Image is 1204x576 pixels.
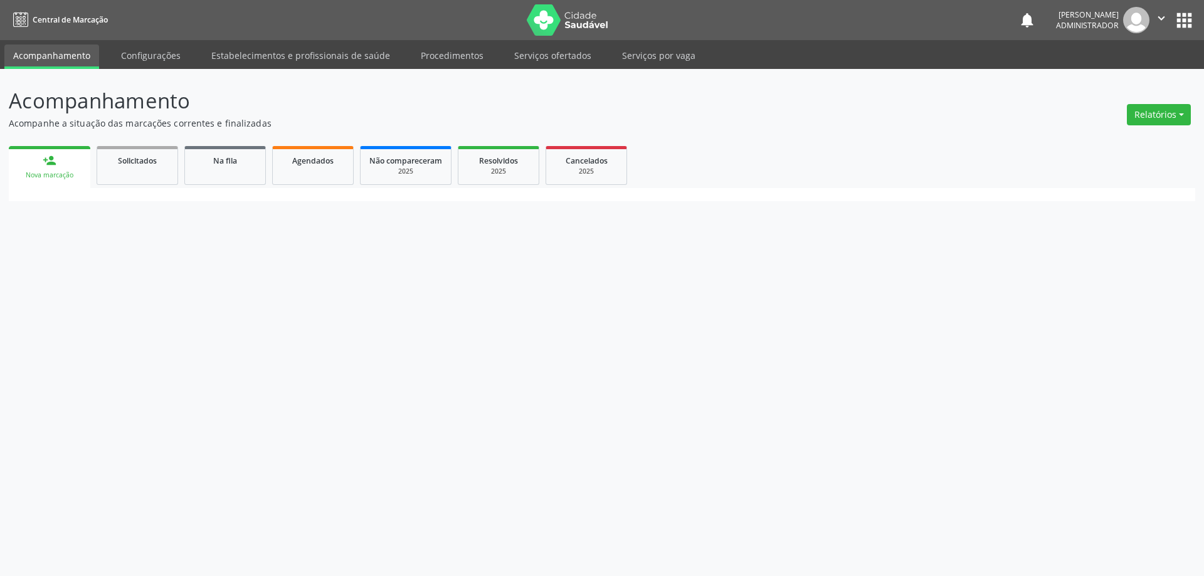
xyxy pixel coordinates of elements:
[9,9,108,30] a: Central de Marcação
[203,45,399,66] a: Estabelecimentos e profissionais de saúde
[213,155,237,166] span: Na fila
[613,45,704,66] a: Serviços por vaga
[555,167,618,176] div: 2025
[1173,9,1195,31] button: apps
[18,170,82,180] div: Nova marcação
[9,85,839,117] p: Acompanhamento
[1149,7,1173,33] button: 
[1123,7,1149,33] img: img
[112,45,189,66] a: Configurações
[1056,20,1119,31] span: Administrador
[9,117,839,130] p: Acompanhe a situação das marcações correntes e finalizadas
[1127,104,1191,125] button: Relatórios
[4,45,99,69] a: Acompanhamento
[412,45,492,66] a: Procedimentos
[479,155,518,166] span: Resolvidos
[467,167,530,176] div: 2025
[1056,9,1119,20] div: [PERSON_NAME]
[369,167,442,176] div: 2025
[566,155,608,166] span: Cancelados
[1018,11,1036,29] button: notifications
[1154,11,1168,25] i: 
[33,14,108,25] span: Central de Marcação
[505,45,600,66] a: Serviços ofertados
[43,154,56,167] div: person_add
[292,155,334,166] span: Agendados
[118,155,157,166] span: Solicitados
[369,155,442,166] span: Não compareceram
